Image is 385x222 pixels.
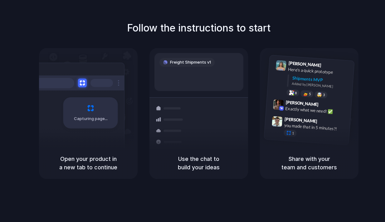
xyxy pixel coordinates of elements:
[295,91,297,95] span: 8
[74,116,109,122] span: Capturing page
[288,66,350,77] div: Here's a quick prototype
[320,102,333,109] span: 9:42 AM
[292,75,350,85] div: Shipments MVP
[284,122,346,133] div: you made that in 5 minutes?!
[319,119,332,126] span: 9:47 AM
[288,60,321,69] span: [PERSON_NAME]
[285,116,318,125] span: [PERSON_NAME]
[323,63,336,70] span: 9:41 AM
[323,93,325,97] span: 3
[267,155,351,171] h5: Share with your team and customers
[46,155,130,171] h5: Open your product in a new tab to continue
[157,155,241,171] h5: Use the chat to build your ideas
[292,81,349,90] div: Added by [PERSON_NAME]
[170,59,211,65] span: Freight Shipments v1
[292,132,294,135] span: 1
[317,93,322,97] div: 🤯
[285,105,348,116] div: Exactly what we need! ✅
[285,99,319,108] span: [PERSON_NAME]
[127,21,270,36] h1: Follow the instructions to start
[309,92,311,96] span: 5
